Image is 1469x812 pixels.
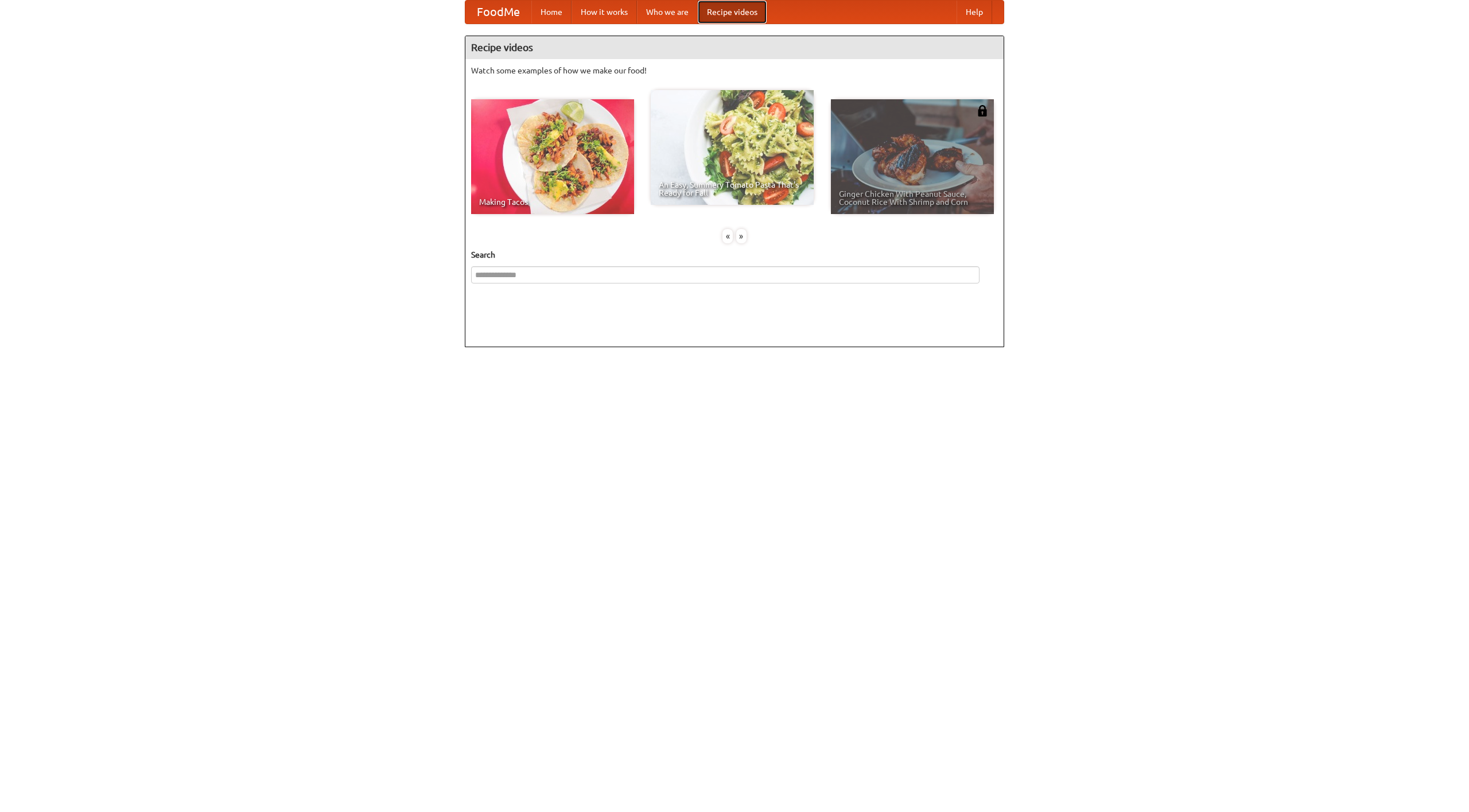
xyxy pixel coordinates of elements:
a: Help [957,1,992,24]
a: Who we are [637,1,698,24]
h5: Search [471,249,998,261]
a: FoodMe [465,1,531,24]
a: An Easy, Summery Tomato Pasta That's Ready for Fall [651,90,814,205]
p: Watch some examples of how we make our food! [471,65,998,76]
a: How it works [572,1,637,24]
a: Making Tacos [471,99,634,214]
span: An Easy, Summery Tomato Pasta That's Ready for Fall [659,181,806,197]
div: « [722,229,733,243]
a: Home [531,1,572,24]
span: Making Tacos [479,198,626,206]
img: 483408.png [977,105,988,116]
h4: Recipe videos [465,36,1004,59]
div: » [736,229,747,243]
a: Recipe videos [698,1,767,24]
